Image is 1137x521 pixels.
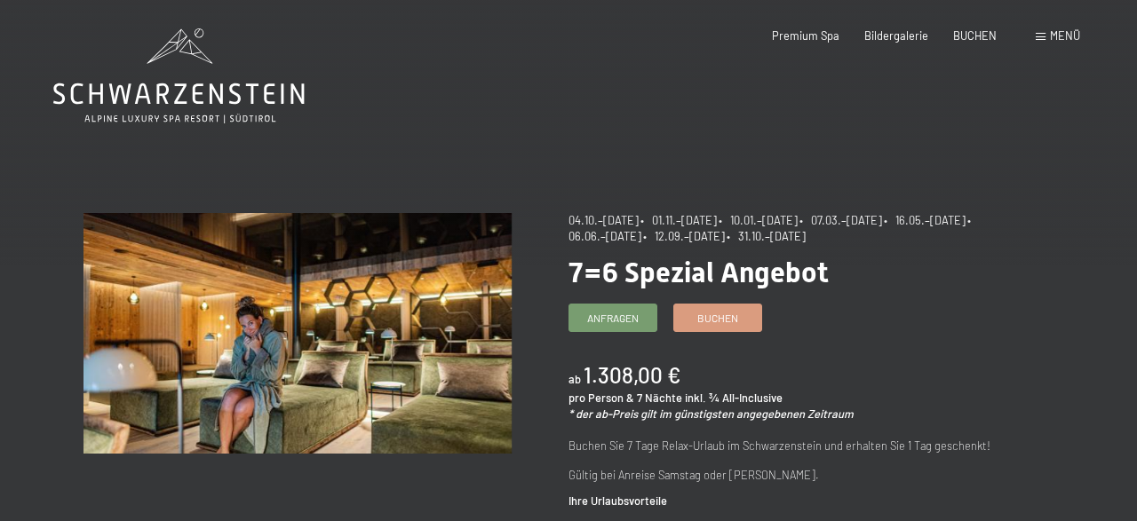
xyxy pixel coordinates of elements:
span: • 01.11.–[DATE] [640,213,717,227]
span: • 31.10.–[DATE] [727,229,806,243]
a: Buchen [674,304,761,331]
a: Premium Spa [772,28,839,43]
span: 7 Nächte [637,391,682,405]
span: • 07.03.–[DATE] [799,213,882,227]
span: Menü [1050,28,1080,43]
span: • 16.05.–[DATE] [884,213,966,227]
span: pro Person & [568,391,634,405]
a: BUCHEN [953,28,997,43]
span: • 10.01.–[DATE] [719,213,798,227]
span: Anfragen [587,311,639,326]
span: inkl. ¾ All-Inclusive [685,391,783,405]
strong: Ihre Urlaubsvorteile [568,493,667,508]
span: • 06.06.–[DATE] [568,213,976,243]
a: Anfragen [569,304,656,331]
span: Buchen [697,311,738,326]
span: • 12.09.–[DATE] [643,229,725,243]
em: * der ab-Preis gilt im günstigsten angegebenen Zeitraum [568,407,854,421]
img: 7=6 Spezial Angebot [83,213,512,454]
span: 7=6 Spezial Angebot [568,256,829,289]
b: 1.308,00 € [584,362,680,388]
p: Gültig bei Anreise Samstag oder [PERSON_NAME]. [568,466,997,484]
span: ab [568,372,581,386]
span: 04.10.–[DATE] [568,213,639,227]
a: Bildergalerie [864,28,928,43]
p: Buchen Sie 7 Tage Relax-Urlaub im Schwarzenstein und erhalten Sie 1 Tag geschenkt! [568,437,997,454]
